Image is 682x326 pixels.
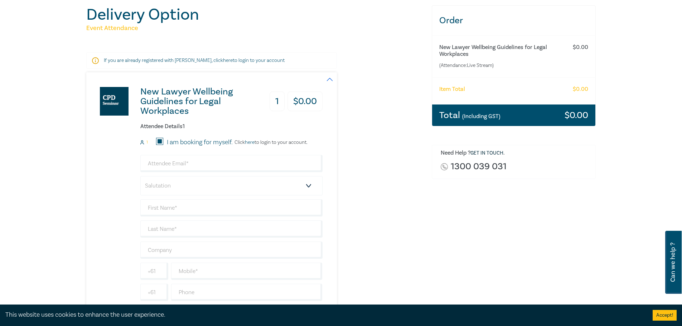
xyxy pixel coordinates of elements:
input: +61 [140,263,168,280]
input: Last Name* [140,220,323,238]
h3: $ 0.00 [565,111,588,120]
span: Can we help ? [669,235,676,289]
input: Phone [171,284,323,301]
h3: Order [432,6,596,35]
h3: $ 0.00 [287,92,323,111]
h3: 1 [270,92,285,111]
img: New Lawyer Wellbeing Guidelines for Legal Workplaces [100,87,129,116]
h3: New Lawyer Wellbeing Guidelines for Legal Workplaces [140,87,258,116]
h1: Delivery Option [86,5,423,24]
p: Click to login to your account. [233,140,308,145]
a: here [223,57,233,64]
h6: Item Total [439,86,465,93]
p: If you are already registered with [PERSON_NAME], click to login to your account [104,57,319,64]
input: Company [140,242,323,259]
small: (Including GST) [462,113,500,120]
input: Attendee Email* [140,155,323,172]
small: 1 [146,140,148,145]
input: First Name* [140,199,323,216]
h6: Attendee Details 1 [140,123,323,130]
h6: Need Help ? . [441,150,590,157]
div: This website uses cookies to enhance the user experience. [5,310,642,320]
a: Get in touch [470,150,503,156]
input: Mobile* [171,263,323,280]
small: (Attendance: Live Stream ) [439,62,560,69]
h6: $ 0.00 [573,44,588,51]
a: here [245,139,255,146]
h6: New Lawyer Wellbeing Guidelines for Legal Workplaces [439,44,560,58]
input: +61 [140,284,168,301]
h6: $ 0.00 [573,86,588,93]
h3: Total [439,111,500,120]
button: Accept cookies [653,310,677,321]
label: I am booking for myself. [167,138,233,147]
h5: Event Attendance [86,24,423,33]
a: 1300 039 031 [451,162,507,171]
